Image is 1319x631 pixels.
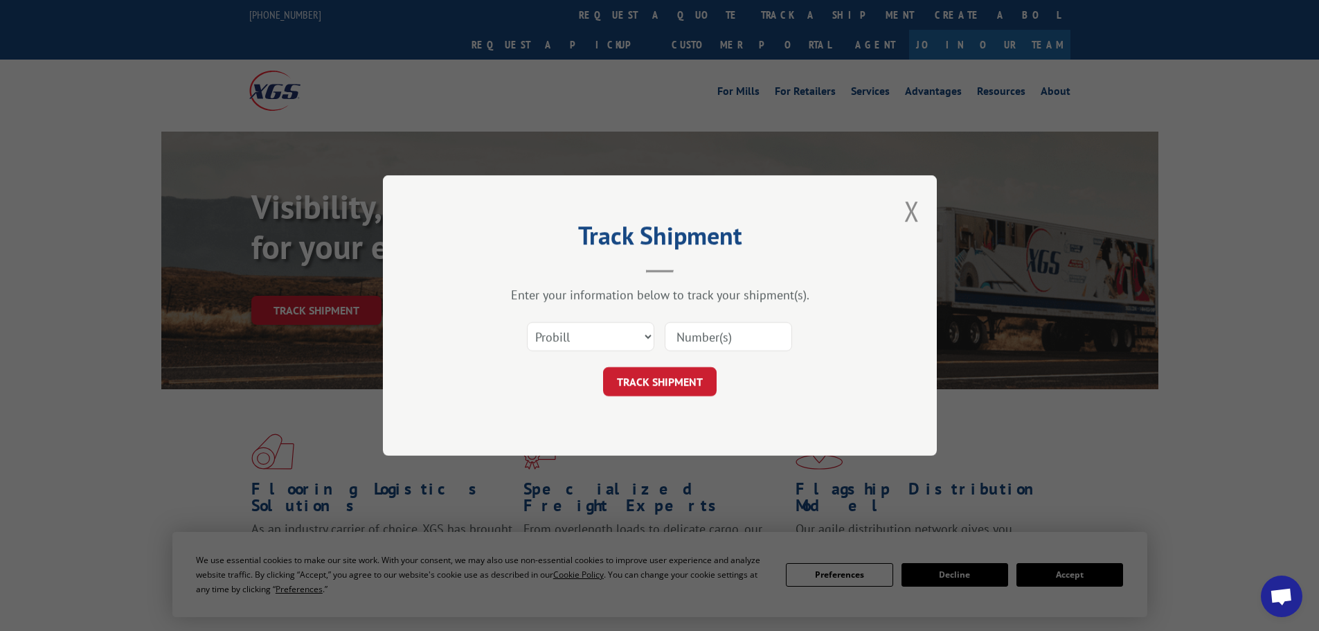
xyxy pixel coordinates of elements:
h2: Track Shipment [452,226,868,252]
div: Enter your information below to track your shipment(s). [452,287,868,303]
div: Open chat [1261,576,1302,617]
button: Close modal [904,193,919,229]
button: TRACK SHIPMENT [603,367,717,396]
input: Number(s) [665,322,792,351]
